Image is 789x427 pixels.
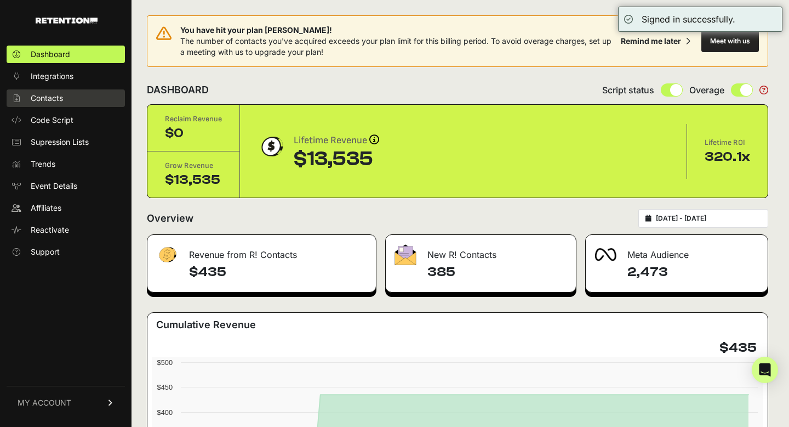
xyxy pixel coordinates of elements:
a: MY ACCOUNT [7,386,125,419]
h4: $435 [719,339,757,357]
span: Contacts [31,93,63,104]
a: Supression Lists [7,133,125,151]
h4: 385 [427,263,567,281]
span: Integrations [31,71,73,82]
text: $400 [157,408,173,417]
a: Contacts [7,89,125,107]
span: Reactivate [31,224,69,235]
div: Remind me later [621,36,681,47]
h4: 2,473 [627,263,759,281]
h2: Overview [147,211,193,226]
div: Signed in successfully. [642,13,735,26]
h3: Cumulative Revenue [156,317,256,333]
a: Trends [7,155,125,173]
div: Reclaim Revenue [165,114,222,125]
span: Affiliates [31,203,61,214]
a: Support [7,243,125,261]
h2: DASHBOARD [147,82,209,98]
img: fa-dollar-13500eef13a19c4ab2b9ed9ad552e47b0d9fc28b02b83b90ba0e00f96d6372e9.png [156,244,178,266]
div: $13,535 [165,171,222,189]
a: Reactivate [7,221,125,239]
text: $500 [157,358,173,367]
div: Grow Revenue [165,160,222,171]
span: Trends [31,159,55,170]
h4: $435 [189,263,367,281]
img: dollar-coin-05c43ed7efb7bc0c12610022525b4bbbb207c7efeef5aecc26f025e68dcafac9.png [258,133,285,160]
a: Dashboard [7,46,125,63]
text: $450 [157,383,173,391]
img: fa-envelope-19ae18322b30453b285274b1b8af3d052b27d846a4fbe8435d1a52b978f639a2.png [395,244,416,265]
div: Lifetime ROI [705,137,750,148]
div: Meta Audience [586,235,768,268]
img: fa-meta-2f981b61bb99beabf952f7030308934f19ce035c18b003e963880cc3fabeebb7.png [594,248,616,261]
span: Overage [689,83,724,97]
span: Supression Lists [31,137,89,148]
span: Support [31,246,60,257]
span: Event Details [31,181,77,192]
a: Code Script [7,111,125,129]
span: Script status [602,83,654,97]
div: $13,535 [294,148,379,170]
span: Dashboard [31,49,70,60]
div: $0 [165,125,222,142]
span: You have hit your plan [PERSON_NAME]! [180,25,616,36]
div: 320.1x [705,148,750,166]
div: Revenue from R! Contacts [147,235,376,268]
span: The number of contacts you've acquired exceeds your plan limit for this billing period. To avoid ... [180,36,611,57]
img: Retention.com [36,18,98,24]
span: Code Script [31,115,73,126]
span: MY ACCOUNT [18,397,71,408]
button: Remind me later [616,31,695,51]
div: Lifetime Revenue [294,133,379,148]
div: New R! Contacts [386,235,575,268]
a: Integrations [7,68,125,85]
button: Meet with us [701,30,759,52]
a: Event Details [7,177,125,195]
a: Affiliates [7,199,125,217]
div: Open Intercom Messenger [752,357,778,383]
